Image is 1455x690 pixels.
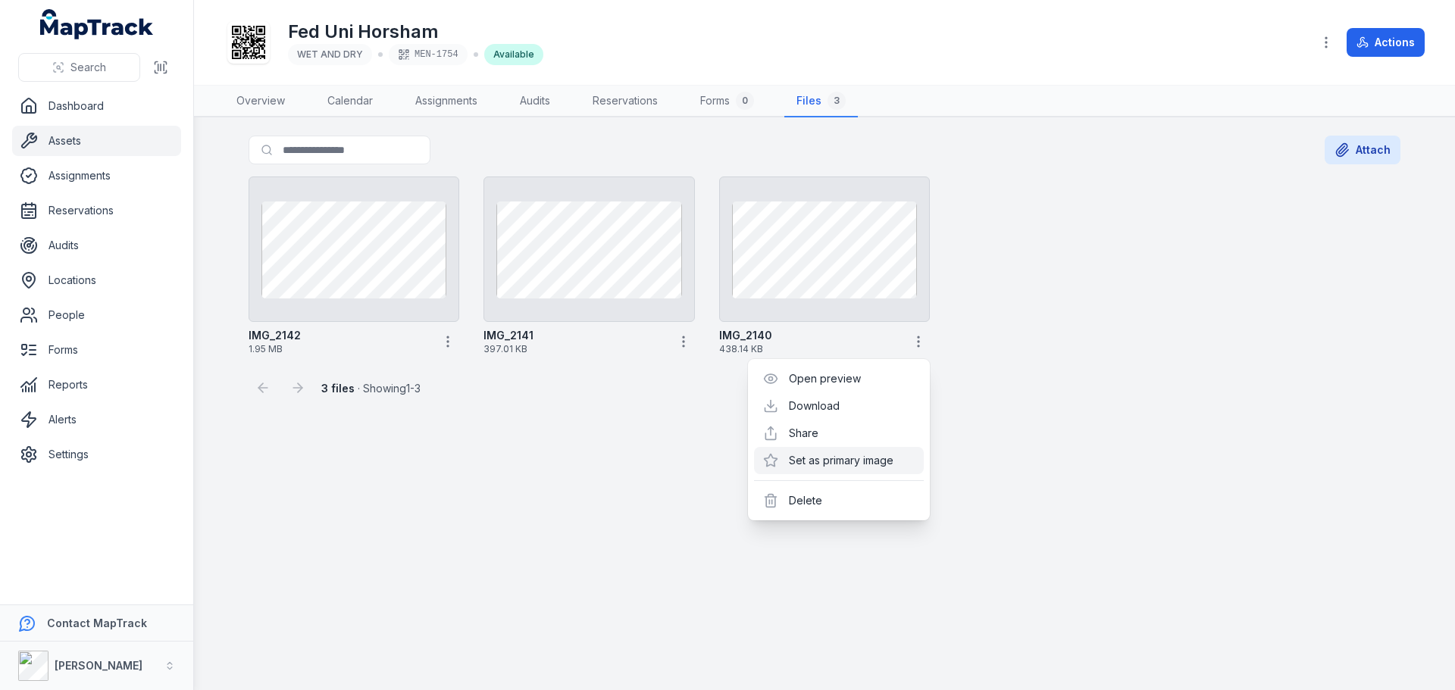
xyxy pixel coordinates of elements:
a: Locations [12,265,181,295]
a: Audits [508,86,562,117]
a: Files3 [784,86,858,117]
strong: IMG_2140 [719,328,772,343]
div: Open preview [754,365,924,392]
a: Overview [224,86,297,117]
div: MEN-1754 [389,44,468,65]
button: Search [18,53,140,82]
div: Set as primary image [754,447,924,474]
a: Assignments [12,161,181,191]
span: 1.95 MB [249,343,430,355]
div: 0 [736,92,754,110]
a: People [12,300,181,330]
div: 3 [828,92,846,110]
div: Share [754,420,924,447]
a: Reports [12,370,181,400]
span: WET AND DRY [297,48,363,60]
button: Actions [1347,28,1425,57]
h1: Fed Uni Horsham [288,20,543,44]
a: Download [789,398,840,414]
span: · Showing 1 - 3 [321,382,421,395]
strong: Contact MapTrack [47,617,147,629]
span: 438.14 KB [719,343,901,355]
a: Forms [12,335,181,365]
button: Attach [1325,136,1400,164]
a: Forms0 [688,86,766,117]
div: Available [484,44,543,65]
a: Audits [12,230,181,261]
a: Assignments [403,86,490,117]
div: Delete [754,487,924,514]
a: Reservations [580,86,670,117]
strong: IMG_2141 [483,328,533,343]
a: Settings [12,439,181,470]
a: Dashboard [12,91,181,121]
strong: [PERSON_NAME] [55,659,142,672]
span: 397.01 KB [483,343,665,355]
strong: IMG_2142 [249,328,301,343]
span: Search [70,60,106,75]
a: Alerts [12,404,181,435]
strong: 3 files [321,382,355,395]
a: Calendar [315,86,385,117]
a: Reservations [12,195,181,226]
a: Assets [12,126,181,156]
a: MapTrack [40,9,154,39]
